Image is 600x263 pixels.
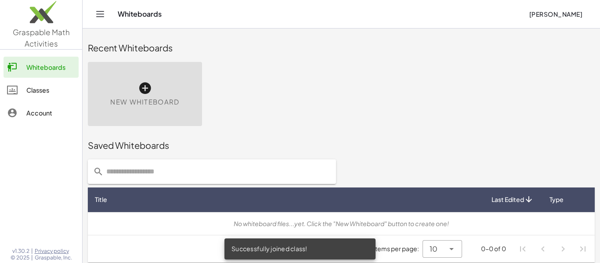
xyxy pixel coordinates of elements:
[110,97,179,107] span: New Whiteboard
[95,219,588,228] div: No whiteboard files...yet. Click the "New Whiteboard" button to create one!
[26,62,75,72] div: Whiteboards
[26,108,75,118] div: Account
[31,248,33,255] span: |
[4,57,79,78] a: Whiteboards
[12,248,29,255] span: v1.30.2
[93,7,107,21] button: Toggle navigation
[549,195,564,204] span: Type
[373,244,423,253] span: Items per page:
[492,195,524,204] span: Last Edited
[522,6,589,22] button: [PERSON_NAME]
[35,248,72,255] a: Privacy policy
[13,27,70,48] span: Graspable Math Activities
[513,239,593,259] nav: Pagination Navigation
[4,79,79,101] a: Classes
[430,244,437,254] span: 10
[4,102,79,123] a: Account
[11,254,29,261] span: © 2025
[95,195,107,204] span: Title
[93,166,104,177] i: prepended action
[31,254,33,261] span: |
[224,238,376,259] div: Successfully joined class!
[26,85,75,95] div: Classes
[88,139,595,151] div: Saved Whiteboards
[481,244,506,253] div: 0-0 of 0
[529,10,582,18] span: [PERSON_NAME]
[35,254,72,261] span: Graspable, Inc.
[88,42,595,54] div: Recent Whiteboards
